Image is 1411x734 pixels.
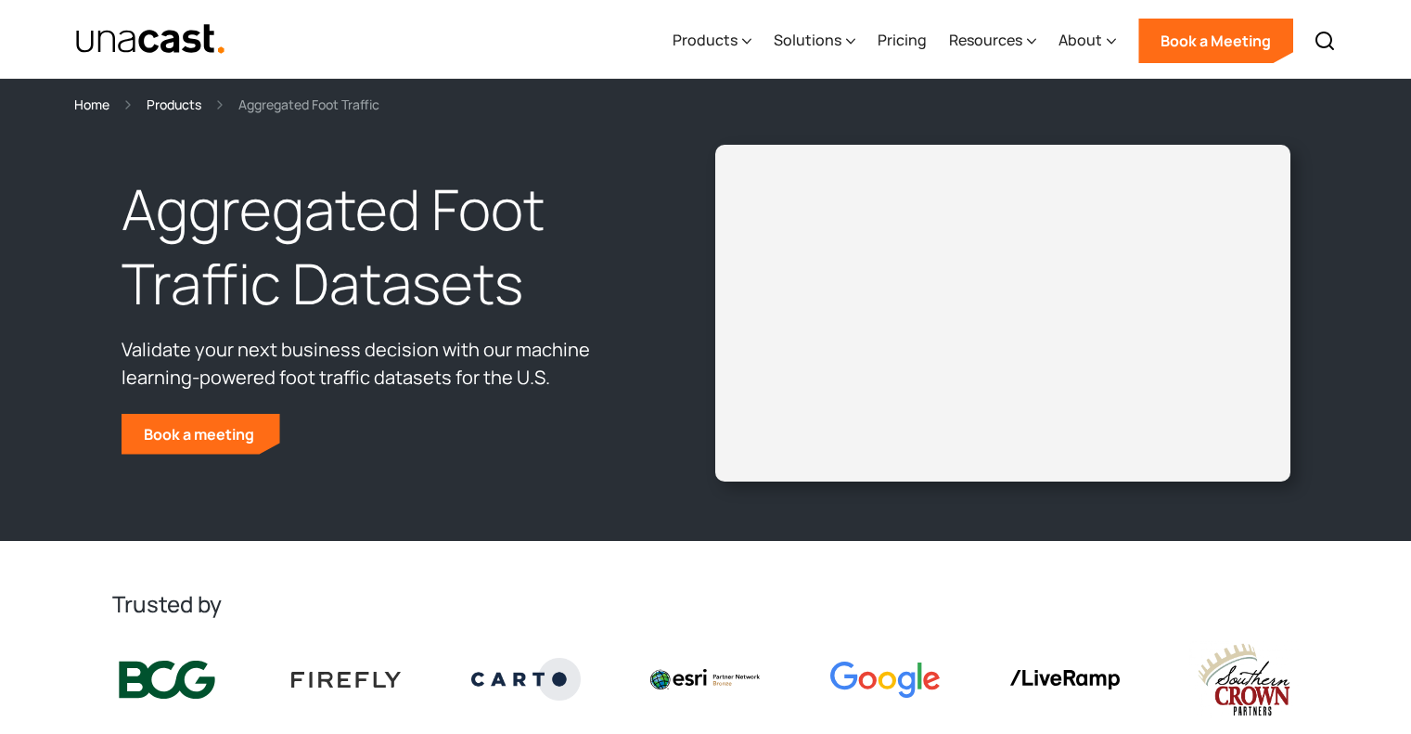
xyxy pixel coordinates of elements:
img: Search icon [1314,30,1336,52]
a: Book a meeting [122,414,280,455]
div: Solutions [774,3,855,79]
div: Aggregated Foot Traffic [238,94,379,115]
div: Resources [949,29,1022,51]
h2: Trusted by [112,589,1300,619]
img: Google logo [830,662,940,698]
div: About [1058,3,1116,79]
div: Solutions [774,29,841,51]
a: Products [147,94,201,115]
img: southern crown logo [1189,641,1299,718]
a: Home [74,94,109,115]
h1: Aggregated Foot Traffic Datasets [122,173,647,321]
img: BCG logo [112,657,222,703]
img: Unacast text logo [75,23,226,56]
div: Products [673,29,738,51]
img: Firefly Advertising logo [291,672,401,687]
div: Products [673,3,751,79]
a: Pricing [878,3,927,79]
img: Carto logo [471,658,581,701]
a: home [75,23,226,56]
a: Book a Meeting [1138,19,1293,63]
div: Resources [949,3,1036,79]
img: liveramp logo [1010,670,1120,689]
div: About [1058,29,1102,51]
img: Esri logo [650,669,760,689]
p: Validate your next business decision with our machine learning-powered foot traffic datasets for ... [122,336,647,392]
